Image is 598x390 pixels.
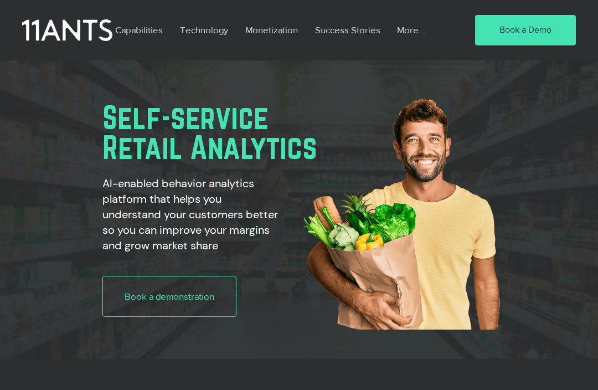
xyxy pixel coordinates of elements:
p: More... [391,17,431,43]
span: Book a demonstration [125,290,214,303]
span: Book a Demo [499,24,551,36]
a: Monetization [237,17,307,43]
p: Capabilities [110,17,168,43]
nav: Site [107,17,443,43]
a: Book a Demo [475,15,576,46]
p: Success Stories [310,17,386,43]
a: Capabilities [107,17,172,43]
a: Success Stories [307,17,389,43]
span: Retail Analytics [102,129,317,165]
p: Technology [174,17,234,43]
a: Book a demonstration [102,276,237,317]
span: Self-service [102,99,269,135]
h2: AI-enabled behavior analytics platform that helps you understand your customers better so you can... [102,176,280,253]
a: Technology [172,17,237,43]
p: Monetization [240,17,303,43]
